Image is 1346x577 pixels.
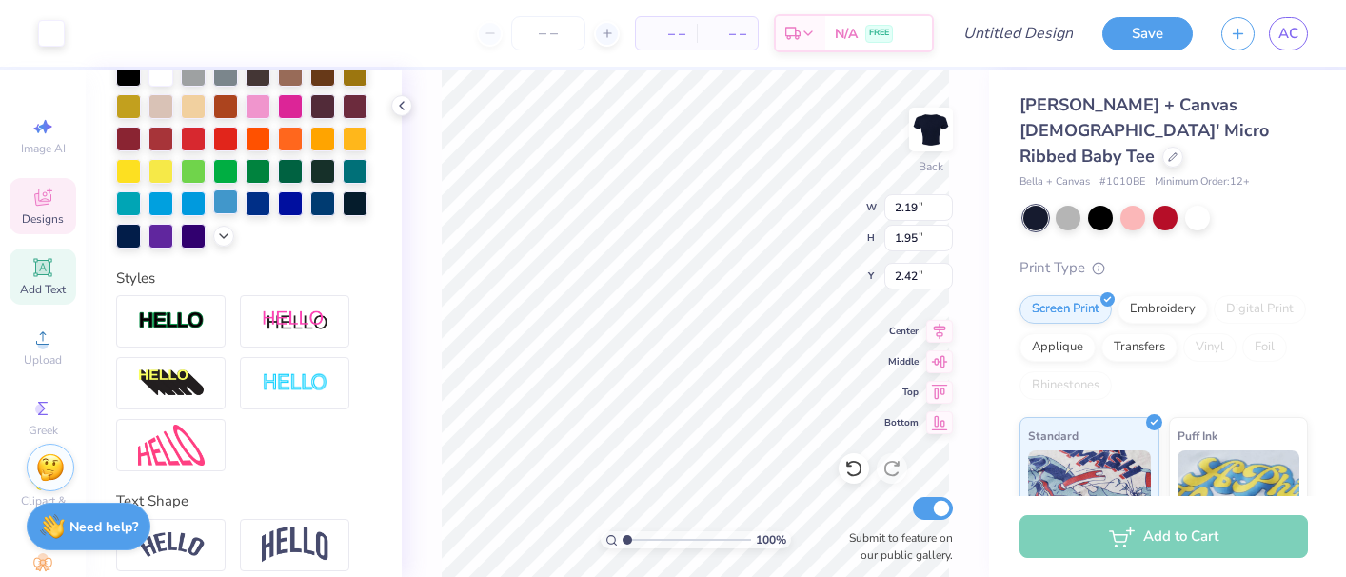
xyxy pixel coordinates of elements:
div: Back [919,158,943,175]
img: Negative Space [262,372,328,394]
span: [PERSON_NAME] + Canvas [DEMOGRAPHIC_DATA]' Micro Ribbed Baby Tee [1019,93,1269,168]
span: # 1010BE [1099,174,1145,190]
img: Arch [262,527,328,563]
span: N/A [835,24,858,44]
span: Bottom [884,416,919,429]
div: Transfers [1101,333,1178,362]
span: Middle [884,355,919,368]
input: Untitled Design [948,14,1088,52]
span: Bella + Canvas [1019,174,1090,190]
div: Digital Print [1214,295,1306,324]
div: Text Shape [116,490,371,512]
input: – – [511,16,585,50]
div: Screen Print [1019,295,1112,324]
span: – – [708,24,746,44]
span: AC [1278,23,1298,45]
div: Embroidery [1118,295,1208,324]
span: Center [884,325,919,338]
span: 100 % [756,531,786,548]
span: Designs [22,211,64,227]
strong: Need help? [69,518,138,536]
span: Top [884,386,919,399]
span: Image AI [21,141,66,156]
span: Clipart & logos [10,493,76,524]
div: Print Type [1019,257,1308,279]
div: Foil [1242,333,1287,362]
div: Styles [116,268,371,289]
img: Standard [1028,450,1151,546]
button: Save [1102,17,1193,50]
img: Puff Ink [1178,450,1300,546]
img: Back [912,110,950,149]
label: Submit to feature on our public gallery. [839,529,953,564]
span: Upload [24,352,62,368]
span: Minimum Order: 12 + [1155,174,1250,190]
span: – – [647,24,685,44]
img: Stroke [138,310,205,332]
div: Rhinestones [1019,371,1112,400]
div: Vinyl [1183,333,1237,362]
span: Add Text [20,282,66,297]
span: Standard [1028,426,1079,446]
img: Arc [138,532,205,558]
a: AC [1269,17,1308,50]
img: 3d Illusion [138,368,205,399]
img: Free Distort [138,425,205,466]
img: Shadow [262,309,328,333]
span: FREE [869,27,889,40]
div: Applique [1019,333,1096,362]
span: Puff Ink [1178,426,1217,446]
span: Greek [29,423,58,438]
